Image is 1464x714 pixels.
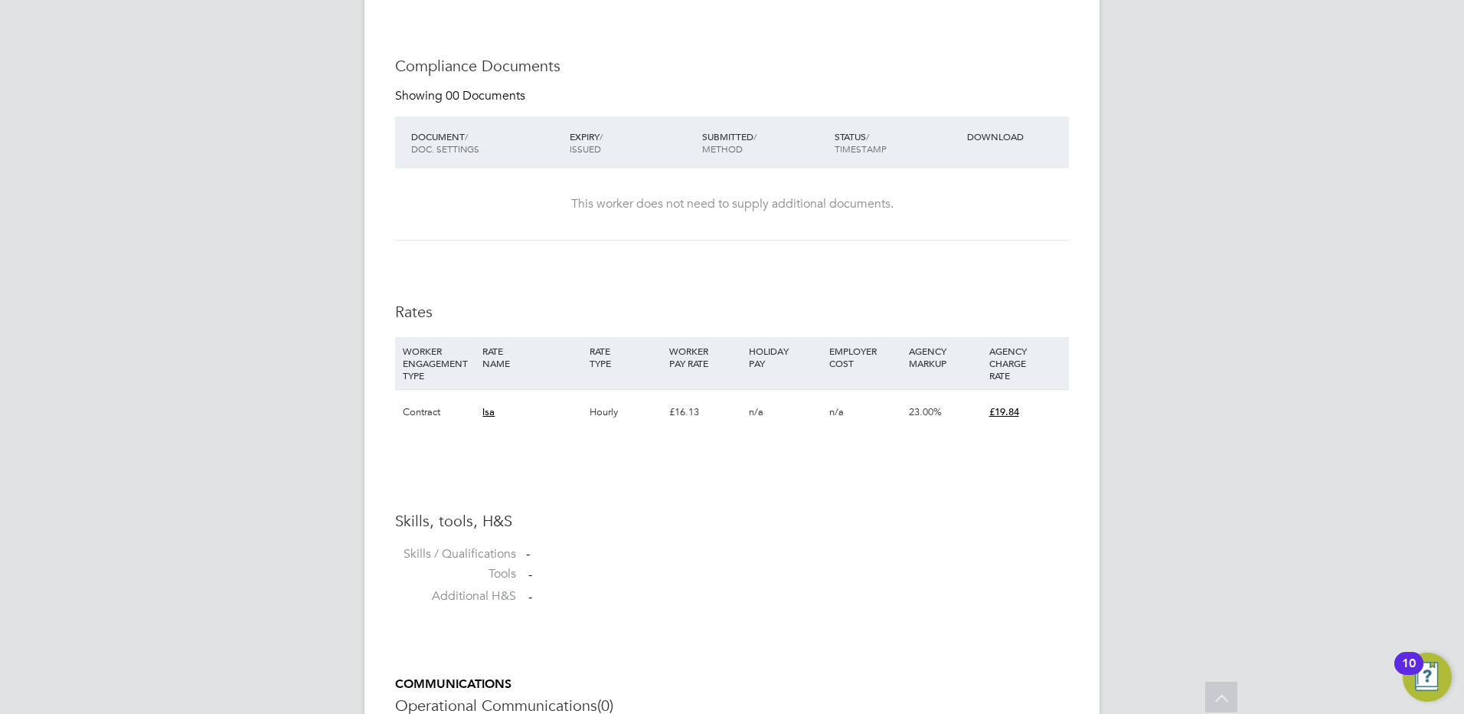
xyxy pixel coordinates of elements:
[905,337,985,377] div: AGENCY MARKUP
[702,142,743,155] span: METHOD
[1403,653,1452,702] button: Open Resource Center, 10 new notifications
[586,390,665,434] div: Hourly
[570,142,601,155] span: ISSUED
[526,546,1069,562] div: -
[465,130,468,142] span: /
[829,405,844,418] span: n/a
[395,566,516,582] label: Tools
[528,567,532,582] span: -
[835,142,887,155] span: TIMESTAMP
[586,337,665,377] div: RATE TYPE
[399,390,479,434] div: Contract
[395,511,1069,531] h3: Skills, tools, H&S
[665,390,745,434] div: £16.13
[600,130,603,142] span: /
[745,337,825,377] div: HOLIDAY PAY
[566,123,698,162] div: EXPIRY
[831,123,963,162] div: STATUS
[665,337,745,377] div: WORKER PAY RATE
[963,123,1069,150] div: DOWNLOAD
[399,337,479,389] div: WORKER ENGAGEMENT TYPE
[909,405,942,418] span: 23.00%
[410,196,1054,212] div: This worker does not need to supply additional documents.
[698,123,831,162] div: SUBMITTED
[482,405,495,418] span: lsa
[395,588,516,604] label: Additional H&S
[528,589,532,604] span: -
[395,676,1069,693] h5: COMMUNICATIONS
[479,337,585,377] div: RATE NAME
[407,123,566,162] div: DOCUMENT
[866,130,869,142] span: /
[395,88,528,104] div: Showing
[395,302,1069,322] h3: Rates
[749,405,763,418] span: n/a
[395,56,1069,76] h3: Compliance Documents
[411,142,479,155] span: DOC. SETTINGS
[825,337,905,377] div: EMPLOYER COST
[753,130,757,142] span: /
[395,546,516,562] label: Skills / Qualifications
[1402,663,1416,683] div: 10
[985,337,1065,389] div: AGENCY CHARGE RATE
[446,88,525,103] span: 00 Documents
[989,405,1019,418] span: £19.84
